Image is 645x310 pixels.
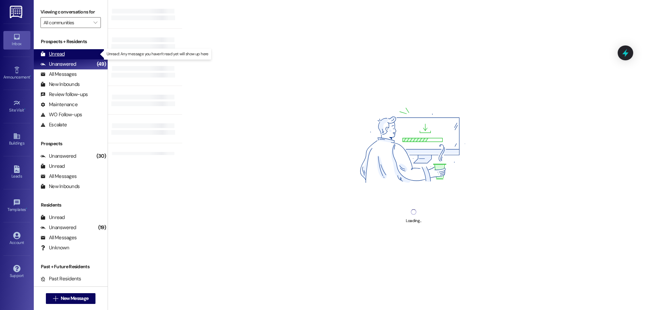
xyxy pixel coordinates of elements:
div: (49) [95,59,108,69]
div: (30) [95,151,108,161]
div: Unread [40,51,65,58]
div: Unknown [40,244,69,251]
div: Unanswered [40,153,76,160]
a: Buildings [3,130,30,149]
div: Maintenance [40,101,78,108]
button: New Message [46,293,96,304]
input: All communities [44,17,90,28]
div: WO Follow-ups [40,111,82,118]
div: Unread [40,163,65,170]
a: Support [3,263,30,281]
a: Account [3,230,30,248]
div: Unread [40,214,65,221]
div: New Inbounds [40,183,80,190]
i:  [53,296,58,301]
div: All Messages [40,234,77,241]
a: Inbox [3,31,30,49]
a: Site Visit • [3,97,30,116]
div: Past + Future Residents [34,263,108,270]
span: New Message [61,295,88,302]
div: (19) [96,222,108,233]
div: Prospects + Residents [34,38,108,45]
p: Unread: Any message you haven't read yet will show up here [107,51,208,57]
div: Prospects [34,140,108,147]
div: Unanswered [40,224,76,231]
a: Templates • [3,197,30,215]
div: All Messages [40,71,77,78]
div: Escalate [40,121,67,128]
span: • [24,107,25,112]
span: • [26,206,27,211]
div: All Messages [40,173,77,180]
img: ResiDesk Logo [10,6,24,18]
div: Review follow-ups [40,91,88,98]
div: Past Residents [40,275,81,282]
i:  [93,20,97,25]
span: • [30,74,31,79]
div: Residents [34,201,108,209]
a: Leads [3,163,30,182]
div: Unanswered [40,61,76,68]
label: Viewing conversations for [40,7,101,17]
div: New Inbounds [40,81,80,88]
div: Loading... [406,217,421,224]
